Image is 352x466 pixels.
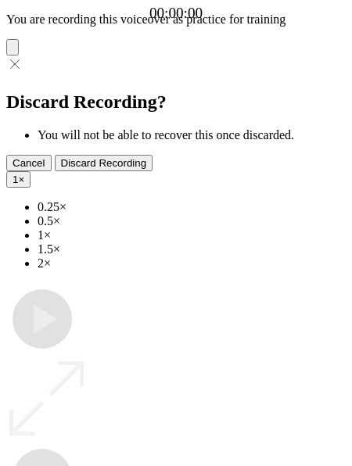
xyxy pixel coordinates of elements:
button: Cancel [6,155,52,171]
button: Discard Recording [55,155,153,171]
button: 1× [6,171,31,188]
li: 1× [38,228,346,242]
p: You are recording this voiceover as practice for training [6,13,346,27]
h2: Discard Recording? [6,91,346,113]
span: 1 [13,174,18,185]
li: You will not be able to recover this once discarded. [38,128,346,142]
li: 1.5× [38,242,346,256]
a: 00:00:00 [149,5,203,22]
li: 0.5× [38,214,346,228]
li: 2× [38,256,346,271]
li: 0.25× [38,200,346,214]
